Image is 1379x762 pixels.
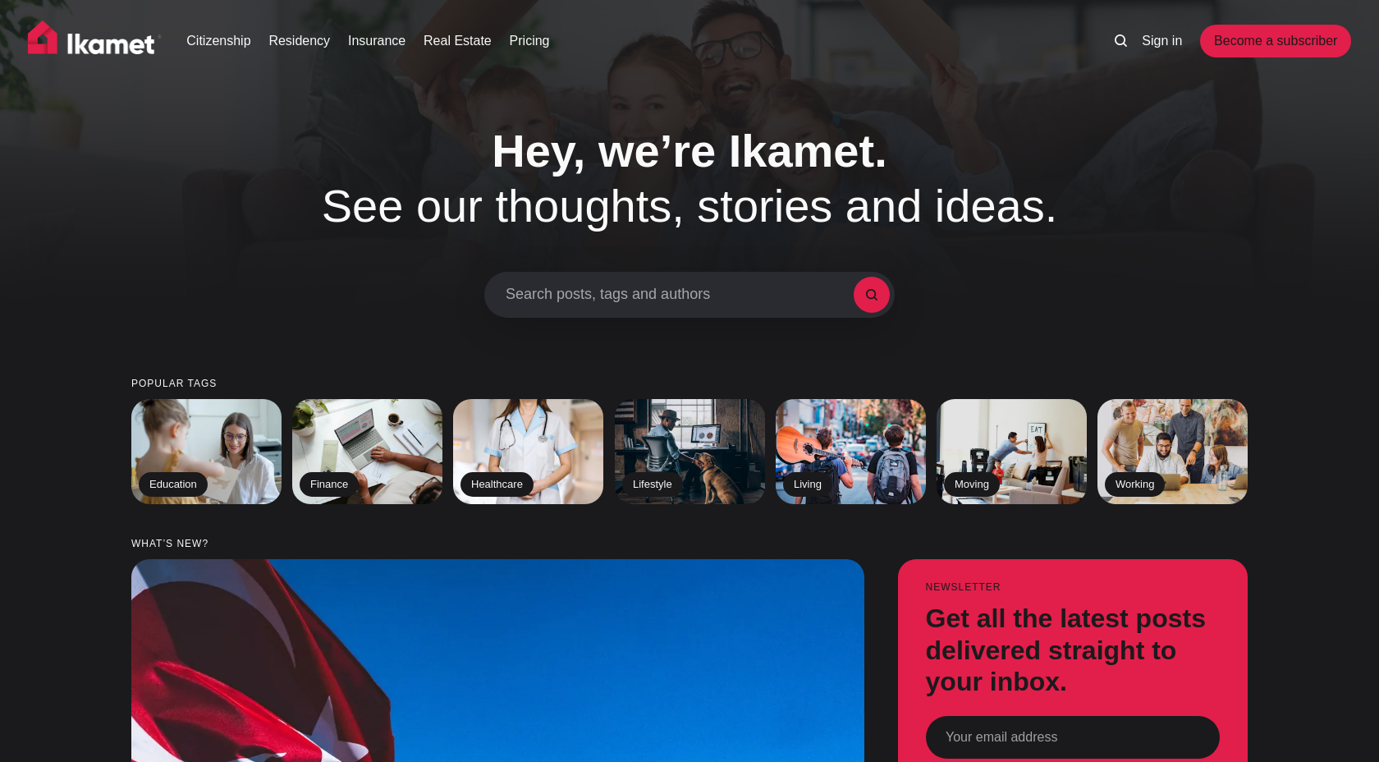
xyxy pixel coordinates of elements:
a: Sign in [1142,31,1182,51]
img: Ikamet home [28,21,163,62]
h2: Education [139,473,208,498]
a: Finance [292,399,442,504]
h2: Lifestyle [622,473,683,498]
a: Residency [268,31,330,51]
a: Working [1097,399,1248,504]
a: Lifestyle [615,399,765,504]
a: Insurance [348,31,405,51]
a: Become a subscriber [1200,25,1351,57]
h2: Healthcare [460,473,534,498]
span: Search posts, tags and authors [506,286,854,304]
a: Moving [937,399,1087,504]
a: Real Estate [424,31,492,51]
a: Citizenship [186,31,250,51]
h1: See our thoughts, stories and ideas. [271,123,1108,233]
h2: Living [783,473,832,498]
h3: Get all the latest posts delivered straight to your inbox. [926,604,1220,698]
small: Popular tags [131,379,1248,389]
small: Newsletter [926,582,1220,593]
h2: Moving [944,473,1000,498]
h2: Finance [300,473,359,498]
h2: Working [1105,473,1165,498]
span: Hey, we’re Ikamet. [492,125,886,177]
a: Education [131,399,282,504]
input: Your email address [926,716,1220,759]
a: Pricing [510,31,550,51]
small: What’s new? [131,539,1248,549]
a: Healthcare [453,399,603,504]
a: Living [776,399,926,504]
